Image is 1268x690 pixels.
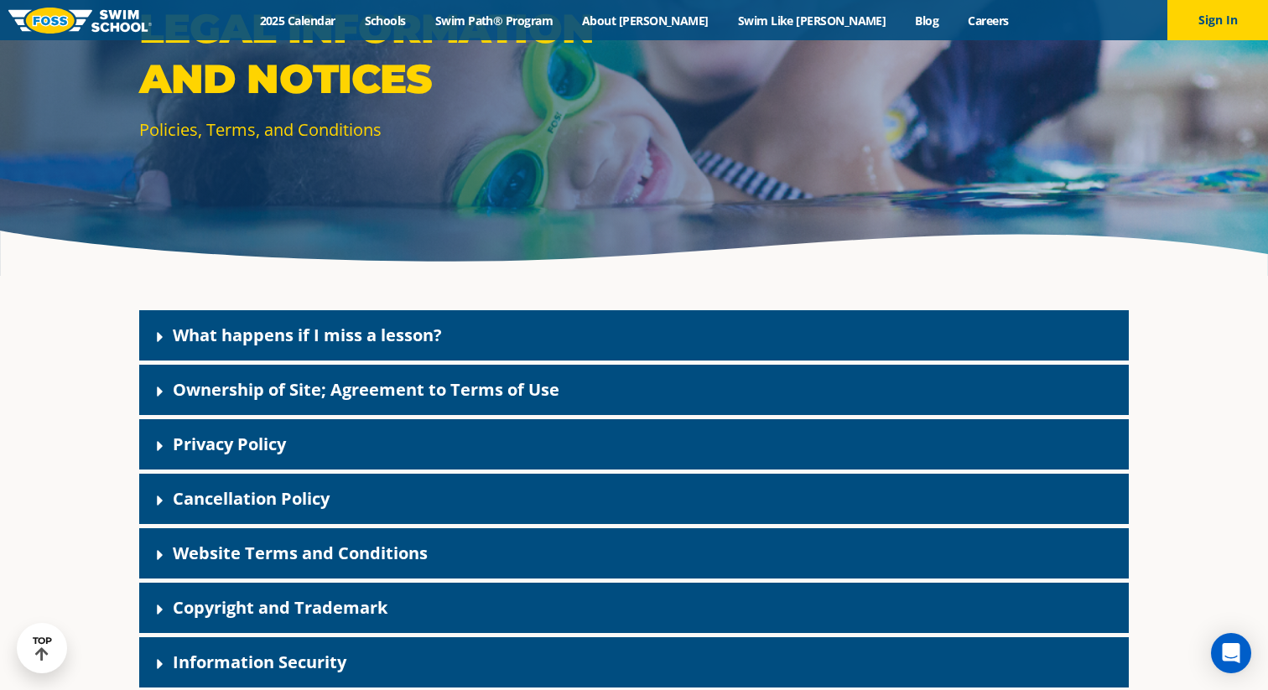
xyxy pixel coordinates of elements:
[33,636,52,661] div: TOP
[139,117,626,142] p: Policies, Terms, and Conditions
[173,378,559,401] a: Ownership of Site; Agreement to Terms of Use
[8,8,152,34] img: FOSS Swim School Logo
[139,365,1129,415] div: Ownership of Site; Agreement to Terms of Use
[245,13,350,29] a: 2025 Calendar
[954,13,1023,29] a: Careers
[173,596,387,619] a: Copyright and Trademark
[420,13,567,29] a: Swim Path® Program
[139,528,1129,578] div: Website Terms and Conditions
[139,419,1129,470] div: Privacy Policy
[173,433,286,455] a: Privacy Policy
[173,651,346,673] a: Information Security
[723,13,901,29] a: Swim Like [PERSON_NAME]
[173,487,330,510] a: Cancellation Policy
[139,474,1129,524] div: Cancellation Policy
[173,324,442,346] a: What happens if I miss a lesson?
[139,583,1129,633] div: Copyright and Trademark
[350,13,420,29] a: Schools
[139,310,1129,361] div: What happens if I miss a lesson?
[173,542,428,564] a: Website Terms and Conditions
[139,637,1129,687] div: Information Security
[901,13,954,29] a: Blog
[568,13,724,29] a: About [PERSON_NAME]
[1211,633,1251,673] div: Open Intercom Messenger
